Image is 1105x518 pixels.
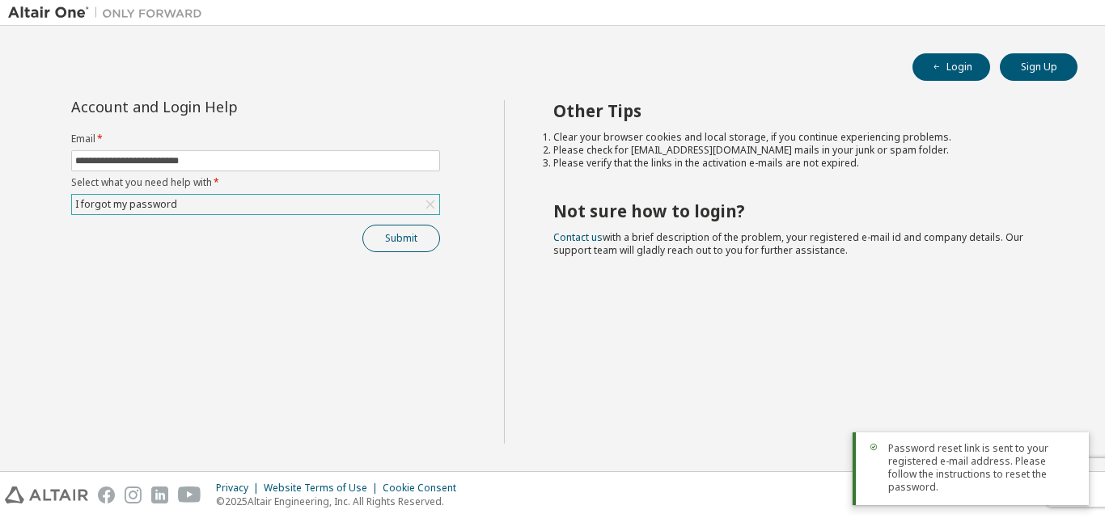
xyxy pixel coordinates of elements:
[71,100,366,113] div: Account and Login Help
[553,200,1049,221] h2: Not sure how to login?
[72,195,439,214] div: I forgot my password
[178,486,201,503] img: youtube.svg
[553,144,1049,157] li: Please check for [EMAIL_ADDRESS][DOMAIN_NAME] mails in your junk or spam folder.
[125,486,142,503] img: instagram.svg
[264,482,383,495] div: Website Terms of Use
[383,482,466,495] div: Cookie Consent
[553,157,1049,170] li: Please verify that the links in the activation e-mails are not expired.
[553,131,1049,144] li: Clear your browser cookies and local storage, if you continue experiencing problems.
[553,100,1049,121] h2: Other Tips
[8,5,210,21] img: Altair One
[71,133,440,145] label: Email
[151,486,168,503] img: linkedin.svg
[216,495,466,508] p: © 2025 Altair Engineering, Inc. All Rights Reserved.
[553,230,603,244] a: Contact us
[553,230,1023,257] span: with a brief description of the problem, your registered e-mail id and company details. Our suppo...
[71,176,440,189] label: Select what you need help with
[1000,53,1077,81] button: Sign Up
[912,53,990,81] button: Login
[73,196,180,213] div: I forgot my password
[98,486,115,503] img: facebook.svg
[216,482,264,495] div: Privacy
[5,486,88,503] img: altair_logo.svg
[362,225,440,252] button: Submit
[888,442,1076,494] span: Password reset link is sent to your registered e-mail address. Please follow the instructions to ...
